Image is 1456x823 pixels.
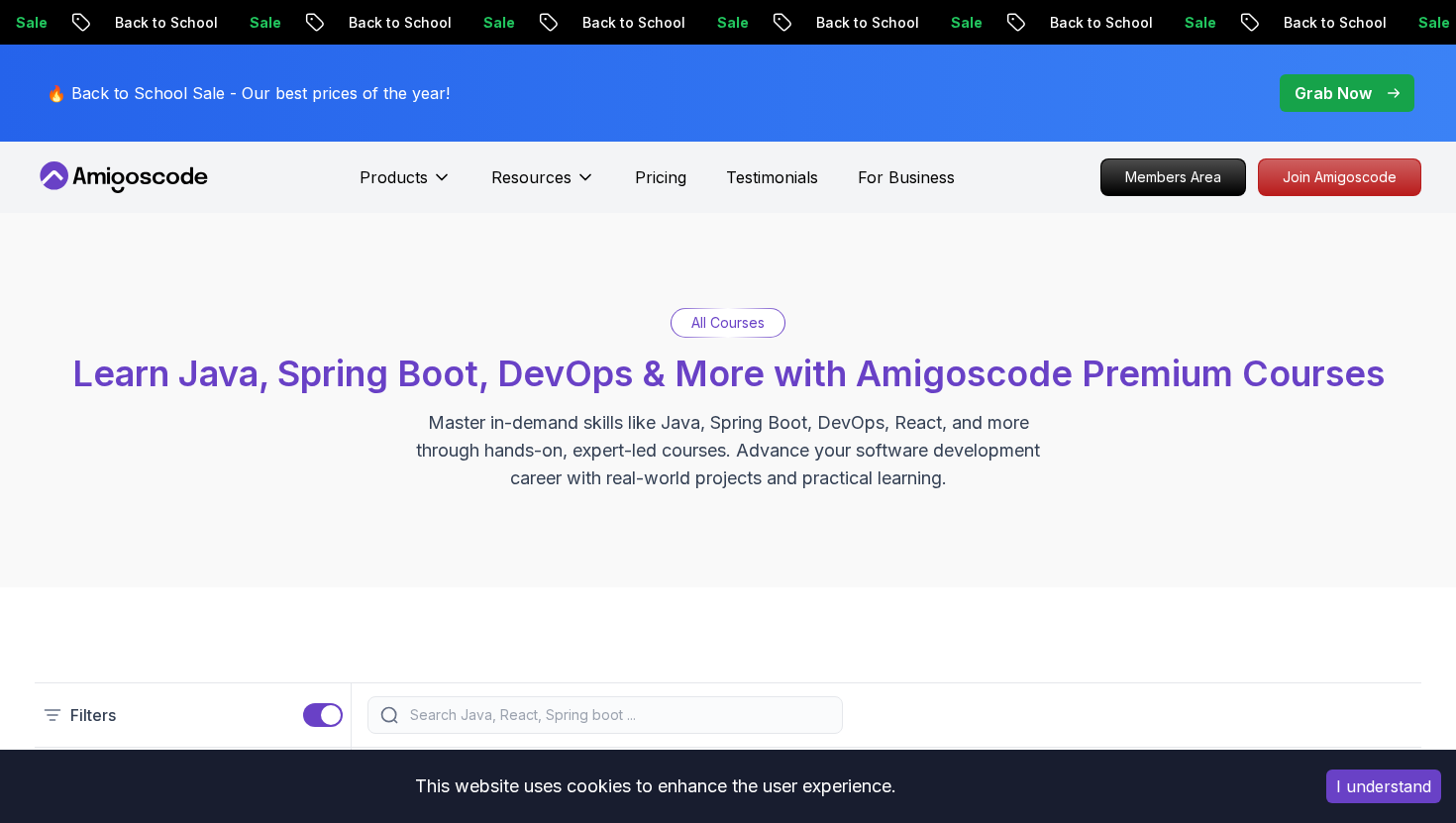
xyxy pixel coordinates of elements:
p: Sale [234,13,297,33]
a: Testimonials [726,165,818,189]
button: Accept cookies [1326,770,1441,803]
a: Members Area [1100,158,1246,196]
p: Back to School [800,13,935,33]
p: Back to School [567,13,701,33]
p: Master in-demand skills like Java, Spring Boot, DevOps, React, and more through hands-on, expert-... [395,409,1061,492]
a: Join Amigoscode [1258,158,1421,196]
p: All Courses [691,313,765,333]
p: Grab Now [1295,81,1372,105]
a: Pricing [635,165,686,189]
button: Products [360,165,452,205]
p: Sale [701,13,765,33]
p: Products [360,165,428,189]
p: Sale [1169,13,1232,33]
p: Sale [935,13,998,33]
p: Filters [70,703,116,727]
p: Back to School [333,13,468,33]
span: Learn Java, Spring Boot, DevOps & More with Amigoscode Premium Courses [72,352,1385,395]
p: Back to School [99,13,234,33]
p: 🔥 Back to School Sale - Our best prices of the year! [47,81,450,105]
p: Join Amigoscode [1259,159,1420,195]
input: Search Java, React, Spring boot ... [406,705,830,725]
div: This website uses cookies to enhance the user experience. [15,765,1297,808]
p: Resources [491,165,572,189]
p: Back to School [1268,13,1403,33]
a: For Business [858,165,955,189]
p: Members Area [1101,159,1245,195]
p: Back to School [1034,13,1169,33]
p: Sale [468,13,531,33]
button: Resources [491,165,595,205]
